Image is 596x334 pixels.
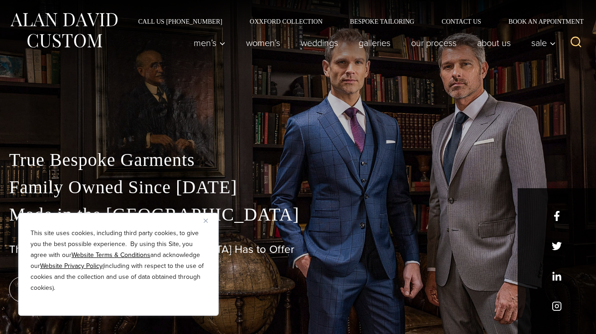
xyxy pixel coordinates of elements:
[336,18,428,25] a: Bespoke Tailoring
[31,228,206,293] p: This site uses cookies, including third party cookies, to give you the best possible experience. ...
[428,18,495,25] a: Contact Us
[204,215,215,226] button: Close
[124,18,236,25] a: Call Us [PHONE_NUMBER]
[9,10,118,51] img: Alan David Custom
[72,250,150,260] a: Website Terms & Conditions
[236,18,336,25] a: Oxxford Collection
[184,34,561,52] nav: Primary Navigation
[194,38,226,47] span: Men’s
[565,32,587,54] button: View Search Form
[291,34,349,52] a: weddings
[9,146,587,228] p: True Bespoke Garments Family Owned Since [DATE] Made in the [GEOGRAPHIC_DATA]
[204,219,208,223] img: Close
[124,18,587,25] nav: Secondary Navigation
[9,277,137,302] a: book an appointment
[467,34,521,52] a: About Us
[9,243,587,256] h1: The Best Custom Suits [GEOGRAPHIC_DATA] Has to Offer
[40,261,103,271] a: Website Privacy Policy
[531,38,556,47] span: Sale
[495,18,587,25] a: Book an Appointment
[236,34,291,52] a: Women’s
[349,34,401,52] a: Galleries
[401,34,467,52] a: Our Process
